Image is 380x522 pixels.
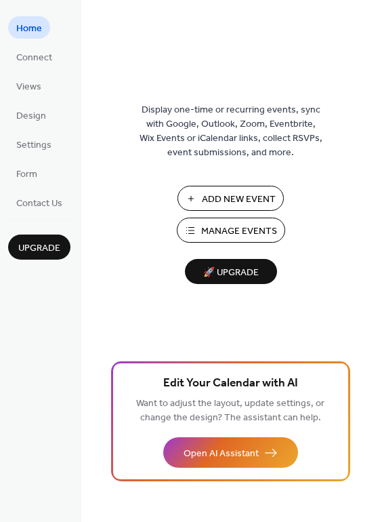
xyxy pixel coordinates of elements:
span: Views [16,80,41,94]
span: Contact Us [16,197,62,211]
button: Upgrade [8,235,70,260]
a: Home [8,16,50,39]
button: Open AI Assistant [163,437,298,468]
span: Settings [16,138,51,153]
span: Connect [16,51,52,65]
span: Form [16,167,37,182]
span: 🚀 Upgrade [193,264,269,282]
span: Upgrade [18,241,60,256]
a: Connect [8,45,60,68]
span: Edit Your Calendar with AI [163,374,298,393]
span: Open AI Assistant [184,447,259,461]
span: Home [16,22,42,36]
span: Want to adjust the layout, update settings, or change the design? The assistant can help. [136,395,324,427]
button: Manage Events [177,218,285,243]
a: Settings [8,133,60,155]
a: Views [8,75,49,97]
button: Add New Event [177,186,284,211]
a: Contact Us [8,191,70,214]
a: Form [8,162,45,184]
span: Add New Event [202,193,276,207]
a: Design [8,104,54,126]
button: 🚀 Upgrade [185,259,277,284]
span: Display one-time or recurring events, sync with Google, Outlook, Zoom, Eventbrite, Wix Events or ... [140,103,322,160]
span: Design [16,109,46,123]
span: Manage Events [201,224,277,239]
